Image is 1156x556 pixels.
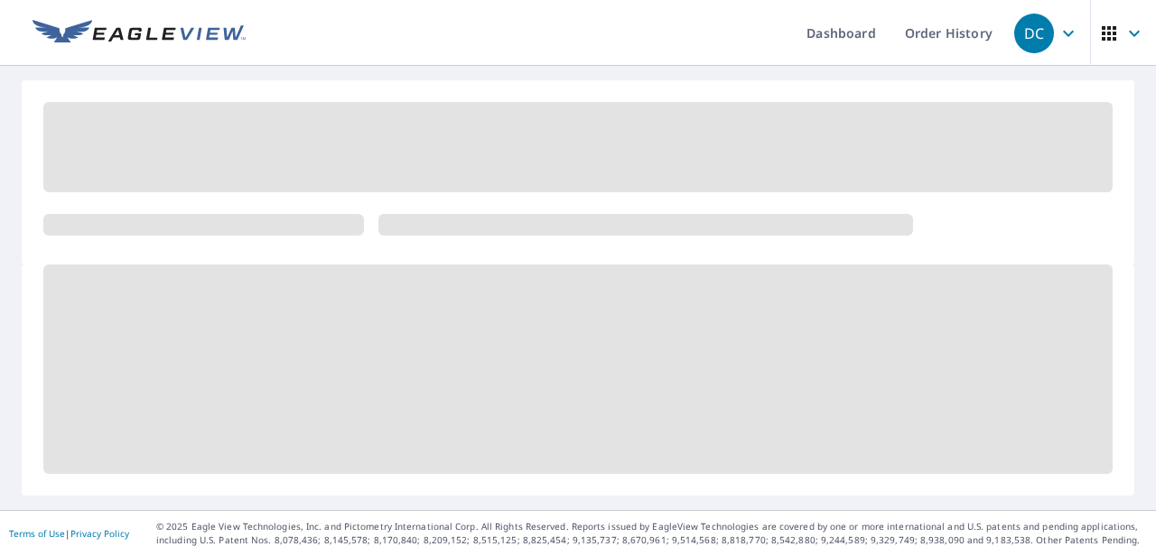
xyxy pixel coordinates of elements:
p: © 2025 Eagle View Technologies, Inc. and Pictometry International Corp. All Rights Reserved. Repo... [156,520,1147,547]
a: Privacy Policy [70,527,129,540]
a: Terms of Use [9,527,65,540]
p: | [9,528,129,539]
img: EV Logo [33,20,246,47]
div: DC [1014,14,1054,53]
